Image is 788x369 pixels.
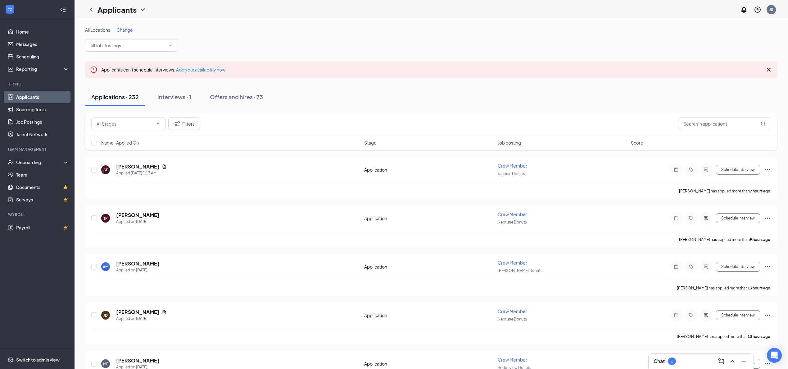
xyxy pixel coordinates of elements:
[16,91,69,103] a: Applicants
[364,167,494,173] div: Application
[498,220,527,224] span: Neptune Donuts
[765,66,772,73] svg: Cross
[727,356,737,366] button: ChevronUp
[16,25,69,38] a: Home
[103,361,108,367] div: MF
[740,357,747,365] svg: Minimize
[16,221,69,234] a: PayrollCrown
[767,348,782,363] div: Open Intercom Messenger
[498,171,525,176] span: Taconic Donuts
[498,260,527,265] span: Crew Member
[364,215,494,221] div: Application
[116,267,159,273] div: Applied on [DATE]
[103,264,108,270] div: AM
[16,38,69,50] a: Messages
[764,311,771,319] svg: Ellipses
[116,309,159,316] h5: [PERSON_NAME]
[769,7,773,12] div: JS
[116,357,159,364] h5: [PERSON_NAME]
[16,103,69,116] a: Sourcing Tools
[156,121,161,126] svg: ChevronDown
[116,212,159,219] h5: [PERSON_NAME]
[750,189,770,193] b: 7 hours ago
[498,211,527,217] span: Crew Member
[97,120,153,127] input: All Stages
[174,120,181,127] svg: Filter
[139,6,147,13] svg: ChevronDown
[677,285,771,291] p: [PERSON_NAME] has applied more than .
[116,219,159,225] div: Applied on [DATE]
[101,140,139,146] span: Name · Applied On
[16,128,69,141] a: Talent Network
[7,81,68,87] div: Hiring
[16,159,64,165] div: Onboarding
[210,93,263,101] div: Offers and hires · 73
[116,27,133,33] span: Change
[97,4,137,15] h1: Applicants
[16,357,60,363] div: Switch to admin view
[740,6,748,13] svg: Notifications
[364,264,494,270] div: Application
[673,167,680,172] svg: Note
[764,360,771,367] svg: Ellipses
[716,356,726,366] button: ComposeMessage
[364,361,494,367] div: Application
[654,358,665,365] h3: Chat
[168,118,200,130] button: Filter Filters
[168,43,173,48] svg: ChevronDown
[16,66,70,72] div: Reporting
[157,93,191,101] div: Interviews · 1
[716,165,760,175] button: Schedule Interview
[498,308,527,314] span: Crew Member
[729,357,736,365] svg: ChevronUp
[91,93,139,101] div: Applications · 232
[702,264,710,269] svg: ActiveChat
[116,170,167,176] div: Applied [DATE] 1:13 AM
[60,7,66,13] svg: Collapse
[673,313,680,318] svg: Note
[702,216,710,221] svg: ActiveChat
[679,237,771,242] p: [PERSON_NAME] has applied more than .
[176,67,225,72] a: Add your availability now
[498,268,542,273] span: [PERSON_NAME] Donuts
[716,213,760,223] button: Schedule Interview
[498,140,521,146] span: Job posting
[677,334,771,339] p: [PERSON_NAME] has applied more than .
[750,237,770,242] b: 9 hours ago
[88,6,95,13] svg: ChevronLeft
[498,163,527,168] span: Crew Member
[748,286,770,290] b: 13 hours ago
[7,66,14,72] svg: Analysis
[716,310,760,320] button: Schedule Interview
[702,313,710,318] svg: ActiveChat
[101,67,225,72] span: Applicants can't schedule interviews.
[116,316,167,322] div: Applied on [DATE]
[764,263,771,270] svg: Ellipses
[7,357,14,363] svg: Settings
[7,147,68,152] div: Team Management
[687,313,695,318] svg: Tag
[678,118,771,130] input: Search in applications
[7,6,13,12] svg: WorkstreamLogo
[739,356,749,366] button: Minimize
[90,42,165,49] input: All Job Postings
[16,168,69,181] a: Team
[103,167,108,173] div: SE
[671,359,673,364] div: 1
[679,188,771,194] p: [PERSON_NAME] has applied more than .
[764,166,771,173] svg: Ellipses
[116,260,159,267] h5: [PERSON_NAME]
[748,334,770,339] b: 13 hours ago
[498,317,527,321] span: Neptune Donuts
[103,216,108,221] div: TP
[162,310,167,315] svg: Document
[687,167,695,172] svg: Tag
[631,140,643,146] span: Score
[754,6,761,13] svg: QuestionInfo
[687,264,695,269] svg: Tag
[364,140,377,146] span: Stage
[85,27,110,33] span: All Locations
[162,164,167,169] svg: Document
[761,121,766,126] svg: MagnifyingGlass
